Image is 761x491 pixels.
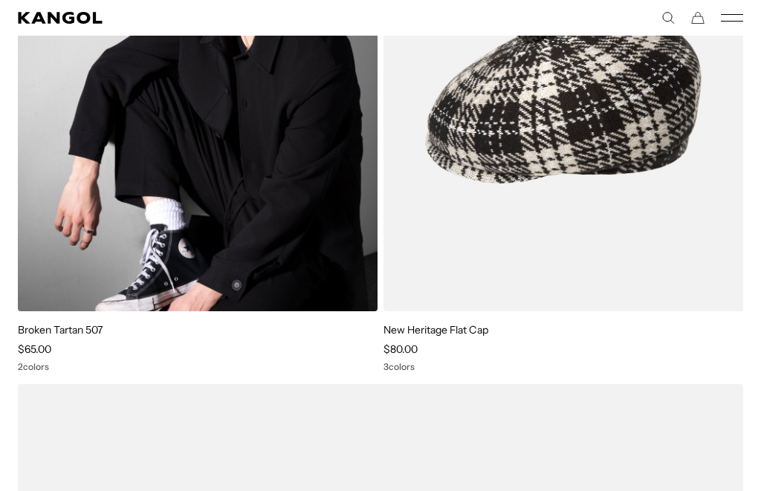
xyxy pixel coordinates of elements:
span: $65.00 [18,342,51,356]
div: 3 colors [383,362,743,372]
a: New Heritage Flat Cap [383,323,488,336]
a: Broken Tartan 507 [18,323,103,336]
a: Kangol [18,12,380,24]
div: 2 colors [18,362,378,372]
summary: Search here [661,11,675,25]
button: Mobile Menu [721,11,743,25]
span: $80.00 [383,342,418,356]
button: Cart [691,11,705,25]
